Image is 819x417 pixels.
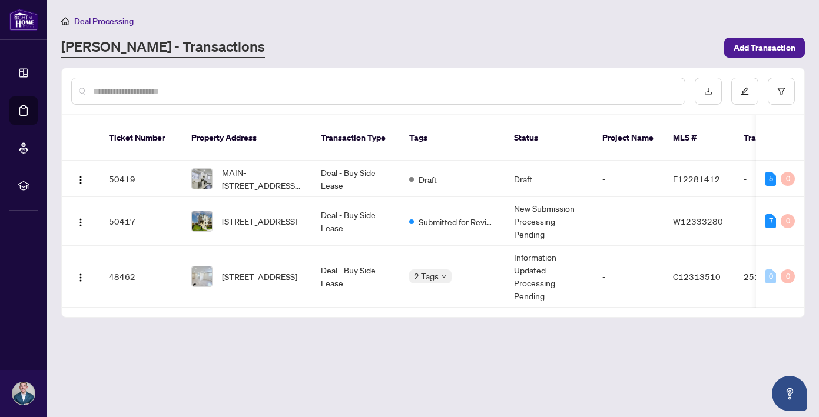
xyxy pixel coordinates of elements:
span: filter [777,87,785,95]
img: thumbnail-img [192,266,212,286]
th: Tags [400,115,505,161]
td: New Submission - Processing Pending [505,197,593,246]
div: 0 [781,214,795,228]
span: Add Transaction [734,38,795,57]
button: filter [768,78,795,105]
img: logo [9,9,38,31]
th: Trade Number [734,115,817,161]
th: Status [505,115,593,161]
td: 48462 [100,246,182,308]
img: Logo [76,218,85,227]
td: Draft [505,161,593,197]
button: download [695,78,722,105]
span: Submitted for Review [419,215,495,228]
td: Deal - Buy Side Lease [311,246,400,308]
span: Deal Processing [74,16,134,26]
img: thumbnail-img [192,211,212,231]
th: Property Address [182,115,311,161]
th: Project Name [593,115,664,161]
span: Draft [419,173,437,186]
span: MAIN-[STREET_ADDRESS][PERSON_NAME] [222,166,302,192]
button: Logo [71,169,90,188]
div: 0 [765,269,776,283]
span: C12313510 [673,271,721,282]
button: Open asap [772,376,807,411]
span: download [704,87,712,95]
div: 5 [765,172,776,186]
td: 50417 [100,197,182,246]
button: edit [731,78,758,105]
button: Add Transaction [724,38,805,58]
td: - [734,197,817,246]
td: Information Updated - Processing Pending [505,246,593,308]
th: Ticket Number [100,115,182,161]
button: Logo [71,267,90,286]
div: 7 [765,214,776,228]
td: - [593,161,664,197]
td: - [734,161,817,197]
td: 50419 [100,161,182,197]
td: 2513147 [734,246,817,308]
img: Profile Icon [12,382,35,405]
div: 0 [781,172,795,186]
td: Deal - Buy Side Lease [311,197,400,246]
td: Deal - Buy Side Lease [311,161,400,197]
span: W12333280 [673,216,723,226]
img: Logo [76,175,85,185]
td: - [593,197,664,246]
span: edit [741,87,749,95]
a: [PERSON_NAME] - Transactions [61,37,265,58]
th: Transaction Type [311,115,400,161]
span: 2 Tags [414,269,439,283]
th: MLS # [664,115,734,161]
span: down [441,273,447,279]
span: [STREET_ADDRESS] [222,215,297,228]
div: 0 [781,269,795,283]
img: thumbnail-img [192,169,212,189]
td: - [593,246,664,308]
img: Logo [76,273,85,282]
span: home [61,17,69,25]
span: [STREET_ADDRESS] [222,270,297,283]
button: Logo [71,212,90,231]
span: E12281412 [673,174,720,184]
